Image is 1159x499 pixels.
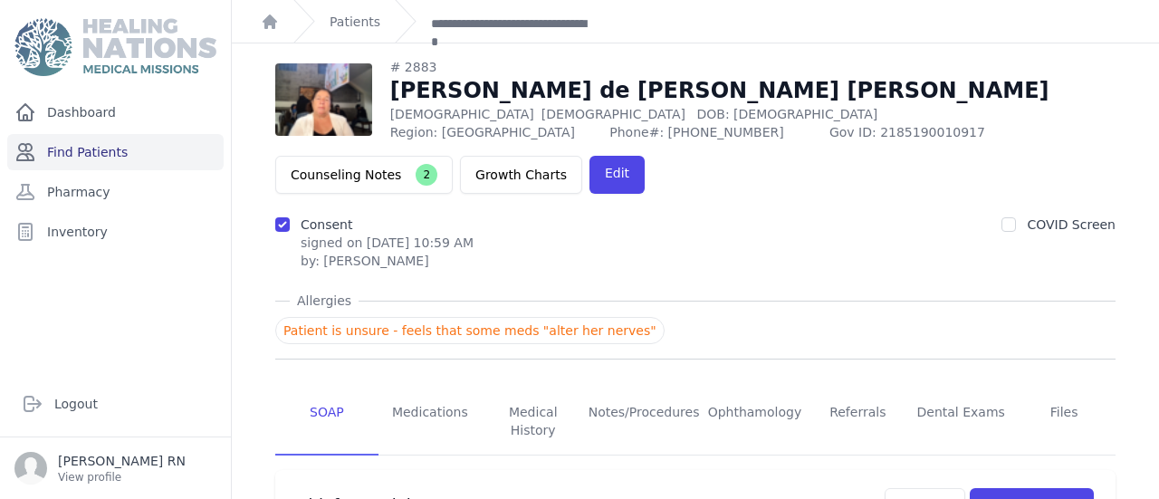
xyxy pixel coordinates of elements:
div: # 2883 [390,58,1049,76]
p: [DEMOGRAPHIC_DATA] [390,105,1049,123]
span: Phone#: [PHONE_NUMBER] [609,123,819,141]
a: Patients [330,13,380,31]
a: Growth Charts [460,156,582,194]
span: DOB: [DEMOGRAPHIC_DATA] [696,107,877,121]
a: Inventory [7,214,224,250]
h1: [PERSON_NAME] de [PERSON_NAME] [PERSON_NAME] [390,76,1049,105]
span: Region: [GEOGRAPHIC_DATA] [390,123,599,141]
a: Dashboard [7,94,224,130]
img: Medical Missions EMR [14,18,216,76]
p: [PERSON_NAME] RN [58,452,186,470]
div: by: [PERSON_NAME] [301,252,474,270]
a: Ophthamology [703,389,806,456]
a: Files [1012,389,1116,456]
nav: Tabs [275,389,1116,456]
a: Medications [378,389,482,456]
p: signed on [DATE] 10:59 AM [301,234,474,252]
a: Dental Exams [909,389,1012,456]
p: View profile [58,470,186,485]
a: Pharmacy [7,174,224,210]
label: Consent [301,217,352,232]
button: Counseling Notes2 [275,156,453,194]
a: SOAP [275,389,378,456]
span: Gov ID: 2185190010917 [829,123,1049,141]
a: Referrals [806,389,909,456]
span: Patient is unsure - feels that some meds "alter her nerves" [275,317,665,344]
span: [DEMOGRAPHIC_DATA] [541,107,685,121]
a: Find Patients [7,134,224,170]
a: Logout [14,386,216,422]
span: Allergies [290,292,359,310]
a: Edit [589,156,645,194]
a: [PERSON_NAME] RN View profile [14,452,216,485]
span: 2 [416,164,437,186]
img: wcFwSyrFSqL0QAAACV0RVh0ZGF0ZTpjcmVhdGUAMjAyMy0xMi0xOVQxODoxNzo0MyswMDowMC8W0V0AAAAldEVYdGRhdGU6bW... [275,63,372,136]
label: COVID Screen [1027,217,1116,232]
a: Notes/Procedures [585,389,704,456]
a: Medical History [482,389,585,456]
